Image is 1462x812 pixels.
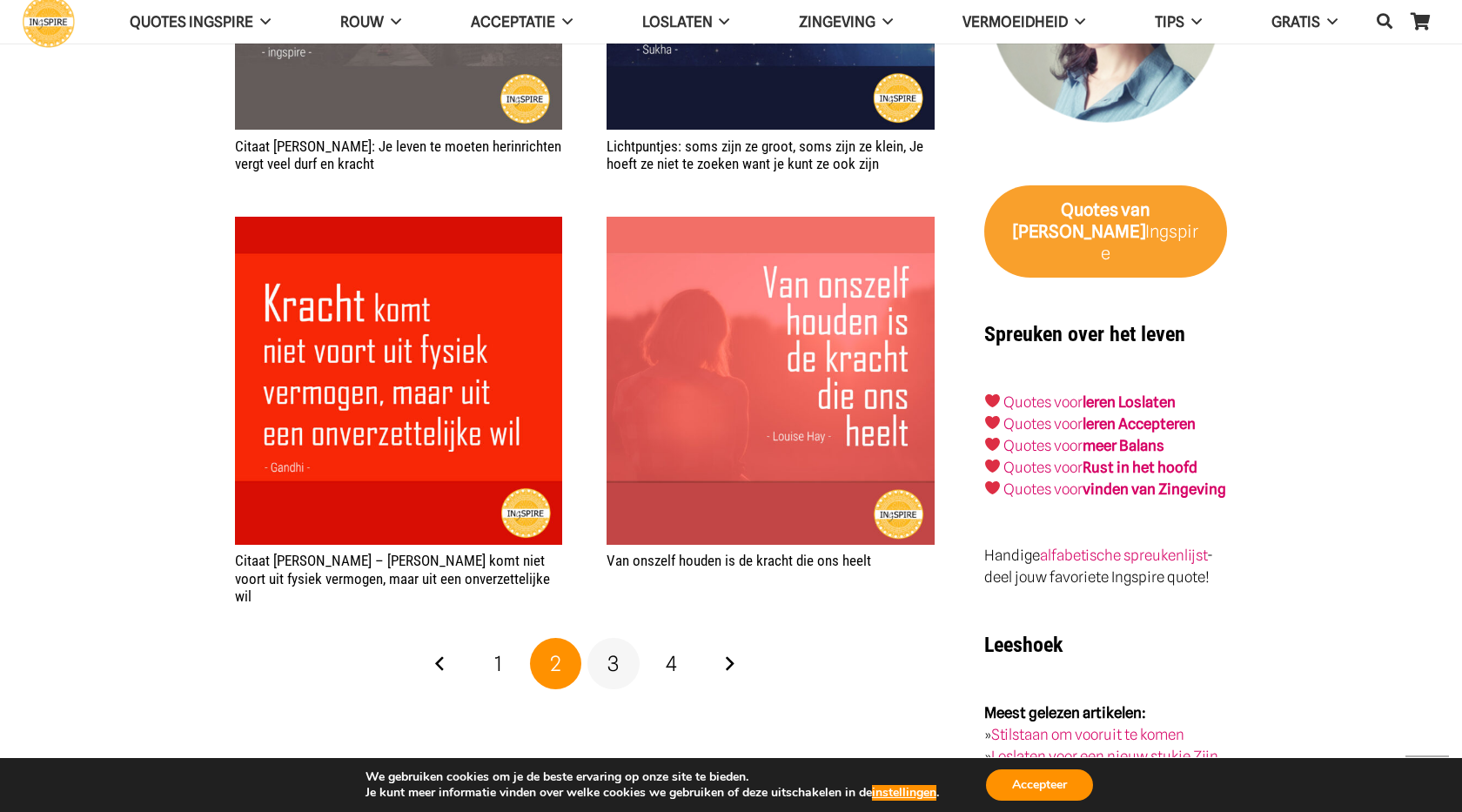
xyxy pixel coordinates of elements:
a: Quotes voormeer Balans [1003,437,1164,454]
img: ❤ [985,459,1000,473]
p: Je kunt meer informatie vinden over welke cookies we gebruiken of deze uitschakelen in de . [365,785,939,801]
a: Stilstaan om vooruit te komen [991,726,1184,743]
img: ❤ [985,393,1000,408]
a: Van onszelf houden is de kracht die ons heelt [607,552,871,569]
img: van Louise Hay over de kracht van compassie voor jezelf [607,217,934,544]
a: Pagina 3 [587,638,640,690]
span: 3 [607,651,619,676]
a: leren Loslaten [1083,393,1176,411]
a: Quotes voor [1003,393,1083,411]
strong: Meest gelezen artikelen: [984,704,1146,721]
a: Citaat Gandhi – Kracht komt niet voort uit fysiek vermogen, maar uit een onverzettelijke wil [235,218,562,236]
span: 2 [550,651,561,676]
strong: Rust in het hoofd [1083,459,1197,476]
img: ❤ [985,480,1000,495]
span: 1 [494,651,502,676]
span: GRATIS [1271,13,1320,30]
a: Van onszelf houden is de kracht die ons heelt [607,218,934,236]
span: TIPS [1155,13,1184,30]
a: alfabetische spreukenlijst [1040,547,1207,564]
a: Pagina 1 [473,638,525,690]
button: instellingen [872,785,936,801]
span: Zingeving [799,13,875,30]
a: Loslaten voor een nieuw stukje Zijn [991,748,1218,765]
strong: Spreuken over het leven [984,322,1185,346]
span: QUOTES INGSPIRE [130,13,253,30]
span: Acceptatie [471,13,555,30]
strong: Quotes [1061,199,1118,220]
a: Terug naar top [1405,755,1449,799]
a: Lichtpuntjes: soms zijn ze groot, soms zijn ze klein, Je hoeft ze niet te zoeken want je kunt ze ... [607,138,923,172]
span: 4 [666,651,677,676]
span: ROUW [340,13,384,30]
p: » » » [984,702,1227,789]
a: Zoeken [1367,1,1402,43]
a: Pagina 4 [646,638,698,690]
p: We gebruiken cookies om je de beste ervaring op onze site te bieden. [365,769,939,785]
strong: vinden van Zingeving [1083,480,1226,498]
p: Handige - deel jouw favoriete Ingspire quote! [984,545,1227,588]
a: Citaat [PERSON_NAME] – [PERSON_NAME] komt niet voort uit fysiek vermogen, maar uit een onverzette... [235,552,550,605]
strong: meer Balans [1083,437,1164,454]
a: Quotes voor [1003,415,1083,433]
img: Mooie spreuk over kracht van Gandhi [235,217,562,544]
a: Citaat [PERSON_NAME]: Je leven te moeten herinrichten vergt veel durf en kracht [235,138,561,172]
img: ❤ [985,437,1000,452]
strong: Leeshoek [984,633,1063,657]
span: VERMOEIDHEID [962,13,1068,30]
button: Accepteer [986,769,1093,801]
a: Quotes voorRust in het hoofd [1003,459,1197,476]
span: Loslaten [642,13,713,30]
span: Pagina 2 [530,638,582,690]
a: Quotes voorvinden van Zingeving [1003,480,1226,498]
strong: van [PERSON_NAME] [1013,199,1150,242]
img: ❤ [985,415,1000,430]
a: leren Accepteren [1083,415,1196,433]
a: Quotes van [PERSON_NAME]Ingspire [984,185,1227,278]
